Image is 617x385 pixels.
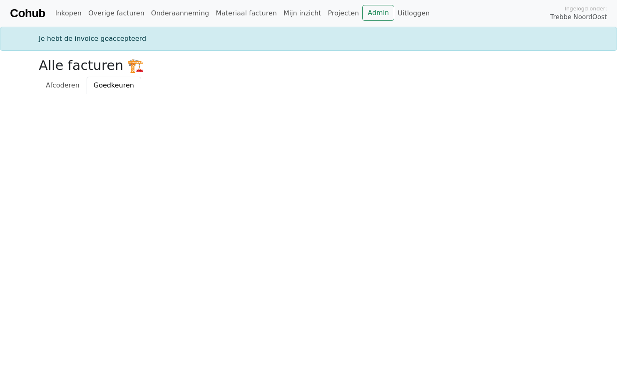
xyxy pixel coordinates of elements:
[362,5,394,21] a: Admin
[52,5,85,22] a: Inkopen
[212,5,280,22] a: Materiaal facturen
[39,77,87,94] a: Afcoderen
[394,5,433,22] a: Uitloggen
[85,5,148,22] a: Overige facturen
[34,34,583,44] div: Je hebt de invoice geaccepteerd
[550,12,607,22] span: Trebbe NoordOost
[10,3,45,23] a: Cohub
[324,5,362,22] a: Projecten
[565,5,607,12] span: Ingelogd onder:
[94,81,134,89] span: Goedkeuren
[39,57,578,73] h2: Alle facturen 🏗️
[148,5,212,22] a: Onderaanneming
[280,5,325,22] a: Mijn inzicht
[87,77,141,94] a: Goedkeuren
[46,81,80,89] span: Afcoderen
